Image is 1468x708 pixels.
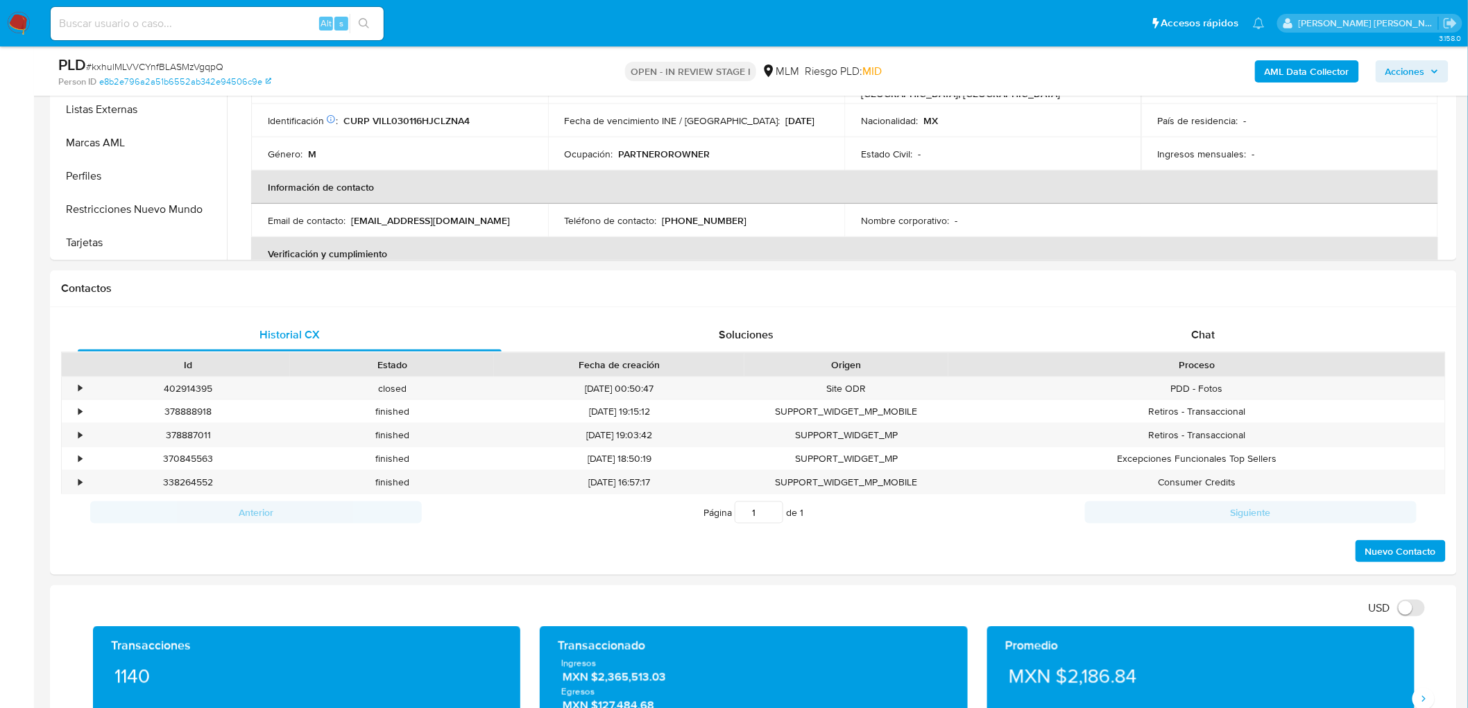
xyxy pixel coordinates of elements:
button: Perfiles [53,159,227,193]
div: Origen [754,358,939,372]
button: Marcas AML [53,126,227,159]
span: Página de [703,501,803,524]
div: Site ODR [744,377,948,400]
p: PARTNEROROWNER [619,148,710,160]
span: MID [862,63,882,79]
span: # kxhulMLVVCYnfBLASMzVgqpQ [86,60,223,74]
div: [DATE] 00:50:47 [494,377,744,400]
p: Ingresos mensuales : [1158,148,1247,160]
span: Acciones [1385,60,1425,83]
p: Nombre corporativo : [861,214,949,227]
div: [DATE] 18:50:19 [494,447,744,470]
span: 3.158.0 [1439,33,1461,44]
span: Chat [1192,327,1215,343]
button: Restricciones Nuevo Mundo [53,193,227,226]
div: closed [290,377,494,400]
div: SUPPORT_WIDGET_MP_MOBILE [744,471,948,494]
div: Proceso [958,358,1435,372]
div: • [78,382,82,395]
p: CURP VILL030116HJCLZNA4 [343,114,470,127]
div: • [78,405,82,418]
div: [DATE] 19:03:42 [494,424,744,447]
div: [DATE] 16:57:17 [494,471,744,494]
span: Accesos rápidos [1161,16,1239,31]
button: Nuevo Contacto [1356,540,1446,562]
p: - [955,214,957,227]
div: 338264552 [86,471,290,494]
button: search-icon [350,14,378,33]
th: Verificación y cumplimiento [251,237,1438,270]
span: 1 [800,506,803,519]
p: Fecha de vencimiento INE / [GEOGRAPHIC_DATA] : [565,114,780,127]
p: - [1252,148,1255,160]
p: [DATE] [786,114,815,127]
div: • [78,476,82,489]
b: AML Data Collector [1265,60,1349,83]
div: finished [290,447,494,470]
div: SUPPORT_WIDGET_MP [744,424,948,447]
p: OPEN - IN REVIEW STAGE I [625,62,756,81]
p: [PHONE_NUMBER] [663,214,747,227]
div: finished [290,400,494,423]
button: Siguiente [1085,501,1417,524]
p: Género : [268,148,302,160]
div: Estado [300,358,484,372]
div: Consumer Credits [948,471,1445,494]
h1: Contactos [61,282,1446,295]
p: - [1244,114,1247,127]
div: SUPPORT_WIDGET_MP_MOBILE [744,400,948,423]
p: [EMAIL_ADDRESS][DOMAIN_NAME] [351,214,510,227]
div: Retiros - Transaccional [948,424,1445,447]
div: finished [290,424,494,447]
a: Notificaciones [1253,17,1265,29]
button: Tarjetas [53,226,227,259]
p: MX [923,114,938,127]
th: Información de contacto [251,171,1438,204]
a: e8b2e796a2a51b6552ab342e94506c9e [99,76,271,88]
p: Email de contacto : [268,214,345,227]
p: Ocupación : [565,148,613,160]
div: 378887011 [86,424,290,447]
button: AML Data Collector [1255,60,1359,83]
p: - [918,148,921,160]
div: 378888918 [86,400,290,423]
input: Buscar usuario o caso... [51,15,384,33]
p: elena.palomino@mercadolibre.com.mx [1299,17,1439,30]
p: País de residencia : [1158,114,1238,127]
p: Estado Civil : [861,148,912,160]
span: Nuevo Contacto [1365,542,1436,561]
div: [DATE] 19:15:12 [494,400,744,423]
button: Listas Externas [53,93,227,126]
div: MLM [762,64,799,79]
span: s [339,17,343,30]
button: Acciones [1376,60,1449,83]
div: PDD - Fotos [948,377,1445,400]
div: Retiros - Transaccional [948,400,1445,423]
div: 370845563 [86,447,290,470]
p: [GEOGRAPHIC_DATA], [GEOGRAPHIC_DATA] [861,87,1060,100]
span: Soluciones [719,327,774,343]
div: • [78,429,82,442]
p: Teléfono de contacto : [565,214,657,227]
div: Fecha de creación [504,358,735,372]
p: M [308,148,316,160]
b: Person ID [58,76,96,88]
div: Excepciones Funcionales Top Sellers [948,447,1445,470]
span: Alt [321,17,332,30]
b: PLD [58,53,86,76]
div: SUPPORT_WIDGET_MP [744,447,948,470]
div: Id [96,358,280,372]
span: Historial CX [259,327,320,343]
p: Identificación : [268,114,338,127]
p: Nacionalidad : [861,114,918,127]
div: • [78,452,82,465]
div: 402914395 [86,377,290,400]
a: Salir [1443,16,1458,31]
span: Riesgo PLD: [805,64,882,79]
div: finished [290,471,494,494]
button: Anterior [90,501,422,524]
